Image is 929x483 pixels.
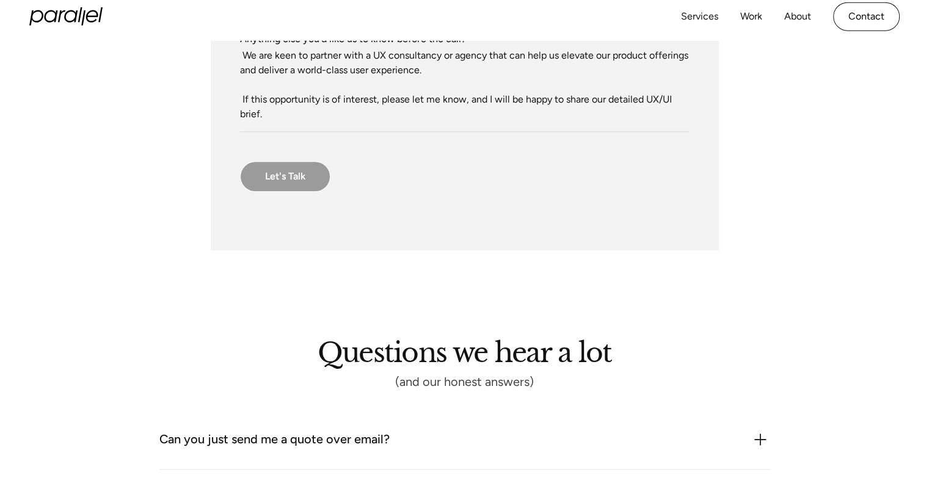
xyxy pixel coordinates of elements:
[681,7,718,25] a: Services
[318,343,612,370] h2: Questions we hear a lot
[29,7,103,26] a: home
[318,377,612,385] div: (and our honest answers)
[784,7,811,25] a: About
[833,2,900,31] a: Contact
[240,161,330,192] input: Let's Talk
[740,7,762,25] a: Work
[159,430,390,449] div: Can you just send me a quote over email?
